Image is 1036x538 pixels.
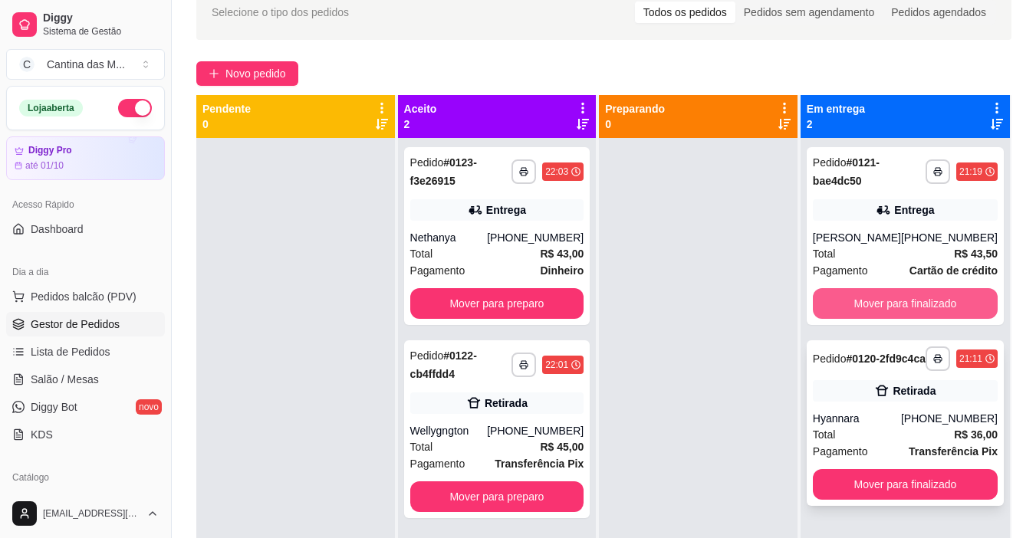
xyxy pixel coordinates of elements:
[404,116,437,132] p: 2
[31,221,84,237] span: Dashboard
[31,289,136,304] span: Pedidos balcão (PDV)
[225,65,286,82] span: Novo pedido
[545,166,568,178] div: 22:03
[6,495,165,532] button: [EMAIL_ADDRESS][DOMAIN_NAME]
[605,101,665,116] p: Preparando
[6,192,165,217] div: Acesso Rápido
[202,116,251,132] p: 0
[954,428,998,441] strong: R$ 36,00
[19,57,35,72] span: C
[410,423,488,438] div: Wellygngton
[959,353,982,365] div: 21:11
[6,422,165,447] a: KDS
[485,395,528,411] div: Retirada
[909,445,998,458] strong: Transferência Pix
[540,248,584,260] strong: R$ 43,00
[813,426,836,443] span: Total
[6,217,165,241] a: Dashboard
[954,248,998,260] strong: R$ 43,50
[909,264,998,277] strong: Cartão de crédito
[813,156,847,169] span: Pedido
[196,61,298,86] button: Novo pedido
[43,11,159,25] span: Diggy
[813,411,901,426] div: Hyannara
[635,2,735,23] div: Todos os pedidos
[31,344,110,359] span: Lista de Pedidos
[212,4,349,21] span: Selecione o tipo dos pedidos
[410,438,433,455] span: Total
[410,349,444,362] span: Pedido
[410,288,584,319] button: Mover para preparo
[202,101,251,116] p: Pendente
[43,25,159,38] span: Sistema de Gestão
[31,372,99,387] span: Salão / Mesas
[540,441,584,453] strong: R$ 45,00
[47,57,125,72] div: Cantina das M ...
[118,99,152,117] button: Alterar Status
[487,423,584,438] div: [PHONE_NUMBER]
[410,349,477,380] strong: # 0122-cb4ffdd4
[495,458,584,470] strong: Transferência Pix
[410,481,584,512] button: Mover para preparo
[6,49,165,80] button: Select a team
[410,156,444,169] span: Pedido
[6,6,165,43] a: DiggySistema de Gestão
[25,159,64,172] article: até 01/10
[209,68,219,79] span: plus
[410,245,433,262] span: Total
[404,101,437,116] p: Aceito
[735,2,883,23] div: Pedidos sem agendamento
[813,156,880,187] strong: # 0121-bae4dc50
[813,353,847,365] span: Pedido
[807,101,865,116] p: Em entrega
[883,2,995,23] div: Pedidos agendados
[31,399,77,415] span: Diggy Bot
[813,245,836,262] span: Total
[6,260,165,284] div: Dia a dia
[894,202,934,218] div: Entrega
[6,312,165,336] a: Gestor de Pedidos
[893,383,936,399] div: Retirada
[959,166,982,178] div: 21:19
[846,353,926,365] strong: # 0120-2fd9c4ca
[31,317,120,332] span: Gestor de Pedidos
[486,202,526,218] div: Entrega
[28,145,72,156] article: Diggy Pro
[6,340,165,364] a: Lista de Pedidos
[43,507,140,520] span: [EMAIL_ADDRESS][DOMAIN_NAME]
[605,116,665,132] p: 0
[6,136,165,180] a: Diggy Proaté 01/10
[410,156,477,187] strong: # 0123-f3e26915
[410,230,488,245] div: Nethanya
[410,455,465,472] span: Pagamento
[545,359,568,371] div: 22:01
[6,395,165,419] a: Diggy Botnovo
[487,230,584,245] div: [PHONE_NUMBER]
[813,288,998,319] button: Mover para finalizado
[410,262,465,279] span: Pagamento
[813,230,901,245] div: [PERSON_NAME]
[6,367,165,392] a: Salão / Mesas
[19,100,83,116] div: Loja aberta
[31,427,53,442] span: KDS
[813,443,868,460] span: Pagamento
[807,116,865,132] p: 2
[813,262,868,279] span: Pagamento
[813,469,998,500] button: Mover para finalizado
[6,465,165,490] div: Catálogo
[6,284,165,309] button: Pedidos balcão (PDV)
[901,230,998,245] div: [PHONE_NUMBER]
[901,411,998,426] div: [PHONE_NUMBER]
[540,264,584,277] strong: Dinheiro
